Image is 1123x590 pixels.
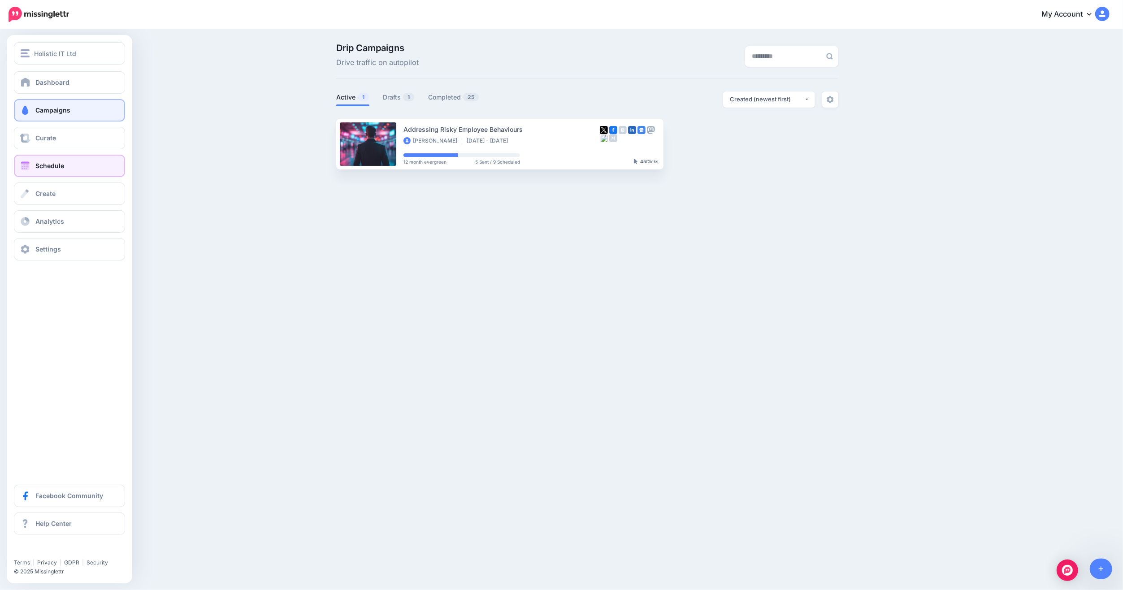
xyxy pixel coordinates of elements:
a: Analytics [14,210,125,233]
a: My Account [1032,4,1110,26]
span: | [33,559,35,566]
img: twitter-square.png [600,126,608,134]
button: Created (newest first) [723,91,815,108]
div: Clicks [634,159,658,165]
iframe: Twitter Follow Button [14,546,82,555]
a: Facebook Community [14,485,125,507]
span: Campaigns [35,106,70,114]
div: Created (newest first) [730,95,804,104]
span: Drip Campaigns [336,43,419,52]
span: | [60,559,61,566]
a: Privacy [37,559,57,566]
a: Settings [14,238,125,260]
li: [DATE] - [DATE] [467,137,512,144]
a: Dashboard [14,71,125,94]
span: Facebook Community [35,492,103,499]
span: Holistic IT Ltd [34,48,76,59]
span: Create [35,190,56,197]
img: medium-grey-square.png [609,134,617,142]
a: Schedule [14,155,125,177]
span: 12 month evergreen [403,160,447,164]
img: google_business-square.png [637,126,646,134]
a: Drafts1 [383,92,415,103]
a: Campaigns [14,99,125,121]
img: instagram-grey-square.png [619,126,627,134]
img: pointer-grey-darker.png [634,159,638,164]
span: Settings [35,245,61,253]
a: Create [14,182,125,205]
img: facebook-square.png [609,126,617,134]
a: Curate [14,127,125,149]
span: 1 [403,93,414,101]
a: GDPR [64,559,79,566]
b: 45 [640,159,646,164]
span: Schedule [35,162,64,169]
img: search-grey-6.png [826,53,833,60]
a: Active1 [336,92,369,103]
span: Help Center [35,520,72,527]
span: Curate [35,134,56,142]
img: Missinglettr [9,7,69,22]
span: Dashboard [35,78,69,86]
li: [PERSON_NAME] [403,137,462,144]
img: mastodon-grey-square.png [647,126,655,134]
img: linkedin-square.png [628,126,636,134]
li: © 2025 Missinglettr [14,567,130,576]
span: 1 [358,93,369,101]
a: Completed25 [428,92,479,103]
span: Analytics [35,217,64,225]
a: Terms [14,559,30,566]
div: Open Intercom Messenger [1057,560,1078,581]
button: Holistic IT Ltd [14,42,125,65]
a: Help Center [14,512,125,535]
img: settings-grey.png [827,96,834,103]
span: | [82,559,84,566]
a: Security [87,559,108,566]
span: 25 [463,93,479,101]
span: Drive traffic on autopilot [336,57,419,69]
img: menu.png [21,49,30,57]
img: bluesky-grey-square.png [600,134,608,142]
div: ​Addressing Risky Employee Behaviours [403,124,600,134]
span: 5 Sent / 9 Scheduled [475,160,520,164]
